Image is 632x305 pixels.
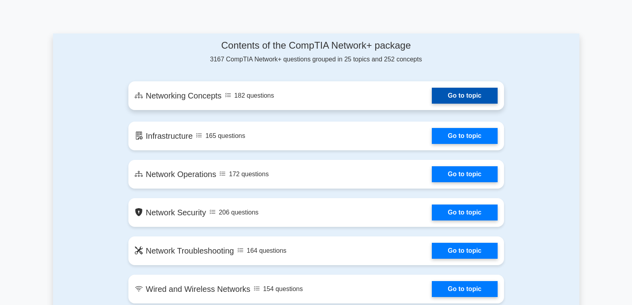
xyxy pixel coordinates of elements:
[432,243,497,259] a: Go to topic
[128,40,504,64] div: 3167 CompTIA Network+ questions grouped in 25 topics and 252 concepts
[432,205,497,220] a: Go to topic
[432,128,497,144] a: Go to topic
[432,166,497,182] a: Go to topic
[432,281,497,297] a: Go to topic
[432,88,497,104] a: Go to topic
[128,40,504,51] h4: Contents of the CompTIA Network+ package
